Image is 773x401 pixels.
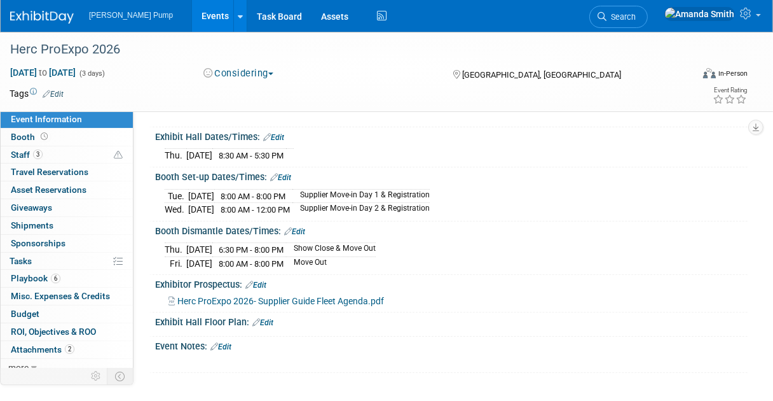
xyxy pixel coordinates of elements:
[11,344,74,355] span: Attachments
[11,273,60,283] span: Playbook
[664,7,735,21] img: Amanda Smith
[186,257,212,270] td: [DATE]
[219,245,284,255] span: 6:30 PM - 8:00 PM
[10,67,76,78] span: [DATE] [DATE]
[10,87,64,100] td: Tags
[1,235,133,252] a: Sponsorships
[168,296,384,306] a: Herc ProExpo 2026- Supplier Guide Fleet Agenda.pdf
[1,306,133,323] a: Budget
[11,114,82,124] span: Event Information
[188,189,214,203] td: [DATE]
[252,318,273,327] a: Edit
[11,291,110,301] span: Misc. Expenses & Credits
[1,111,133,128] a: Event Information
[1,217,133,234] a: Shipments
[11,220,53,230] span: Shipments
[606,12,636,22] span: Search
[219,151,284,160] span: 8:30 AM - 5:30 PM
[713,87,747,94] div: Event Rating
[155,313,748,329] div: Exhibit Hall Floor Plan:
[11,309,39,319] span: Budget
[165,243,186,257] td: Thu.
[11,150,43,160] span: Staff
[6,38,685,61] div: Herc ProExpo 2026
[221,205,290,215] span: 8:00 AM - 12:00 PM
[292,189,430,203] td: Supplier Move-in Day 1 & Registration
[286,257,376,270] td: Move Out
[165,257,186,270] td: Fri.
[186,149,212,162] td: [DATE]
[221,192,285,201] span: 8:00 AM - 8:00 PM
[11,185,86,195] span: Asset Reservations
[51,274,60,283] span: 6
[165,149,186,162] td: Thu.
[286,243,376,257] td: Show Close & Move Out
[11,167,88,177] span: Travel Reservations
[165,189,188,203] td: Tue.
[589,6,648,28] a: Search
[188,203,214,216] td: [DATE]
[155,127,748,144] div: Exhibit Hall Dates/Times:
[155,275,748,292] div: Exhibitor Prospectus:
[1,270,133,287] a: Playbook6
[38,132,50,141] span: Booth not reserved yet
[43,90,64,99] a: Edit
[11,327,96,337] span: ROI, Objectives & ROO
[155,222,748,238] div: Booth Dismantle Dates/Times:
[10,11,74,24] img: ExhibitDay
[1,359,133,376] a: more
[292,203,430,216] td: Supplier Move-in Day 2 & Registration
[1,129,133,146] a: Booth
[1,146,133,164] a: Staff3
[1,288,133,305] a: Misc. Expenses & Credits
[263,133,284,142] a: Edit
[78,69,105,78] span: (3 days)
[11,202,52,213] span: Giveaways
[155,167,748,184] div: Booth Set-up Dates/Times:
[199,67,278,80] button: Considering
[703,68,716,78] img: Format-Inperson.png
[284,227,305,236] a: Edit
[89,11,173,20] span: [PERSON_NAME] Pump
[219,259,284,269] span: 8:00 AM - 8:00 PM
[641,66,748,85] div: Event Format
[10,256,32,266] span: Tasks
[1,181,133,199] a: Asset Reservations
[65,344,74,354] span: 2
[177,296,384,306] span: Herc ProExpo 2026- Supplier Guide Fleet Agenda.pdf
[107,368,133,384] td: Toggle Event Tabs
[1,164,133,181] a: Travel Reservations
[165,203,188,216] td: Wed.
[210,342,231,351] a: Edit
[1,323,133,341] a: ROI, Objectives & ROO
[270,173,291,182] a: Edit
[11,132,50,142] span: Booth
[245,281,266,290] a: Edit
[11,238,65,248] span: Sponsorships
[718,69,748,78] div: In-Person
[462,70,621,80] span: [GEOGRAPHIC_DATA], [GEOGRAPHIC_DATA]
[37,67,49,78] span: to
[1,341,133,358] a: Attachments2
[155,337,748,353] div: Event Notes:
[8,362,29,372] span: more
[33,150,43,159] span: 3
[186,243,212,257] td: [DATE]
[114,150,123,161] span: Potential Scheduling Conflict -- at least one attendee is tagged in another overlapping event.
[1,199,133,216] a: Giveaways
[85,368,107,384] td: Personalize Event Tab Strip
[1,253,133,270] a: Tasks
